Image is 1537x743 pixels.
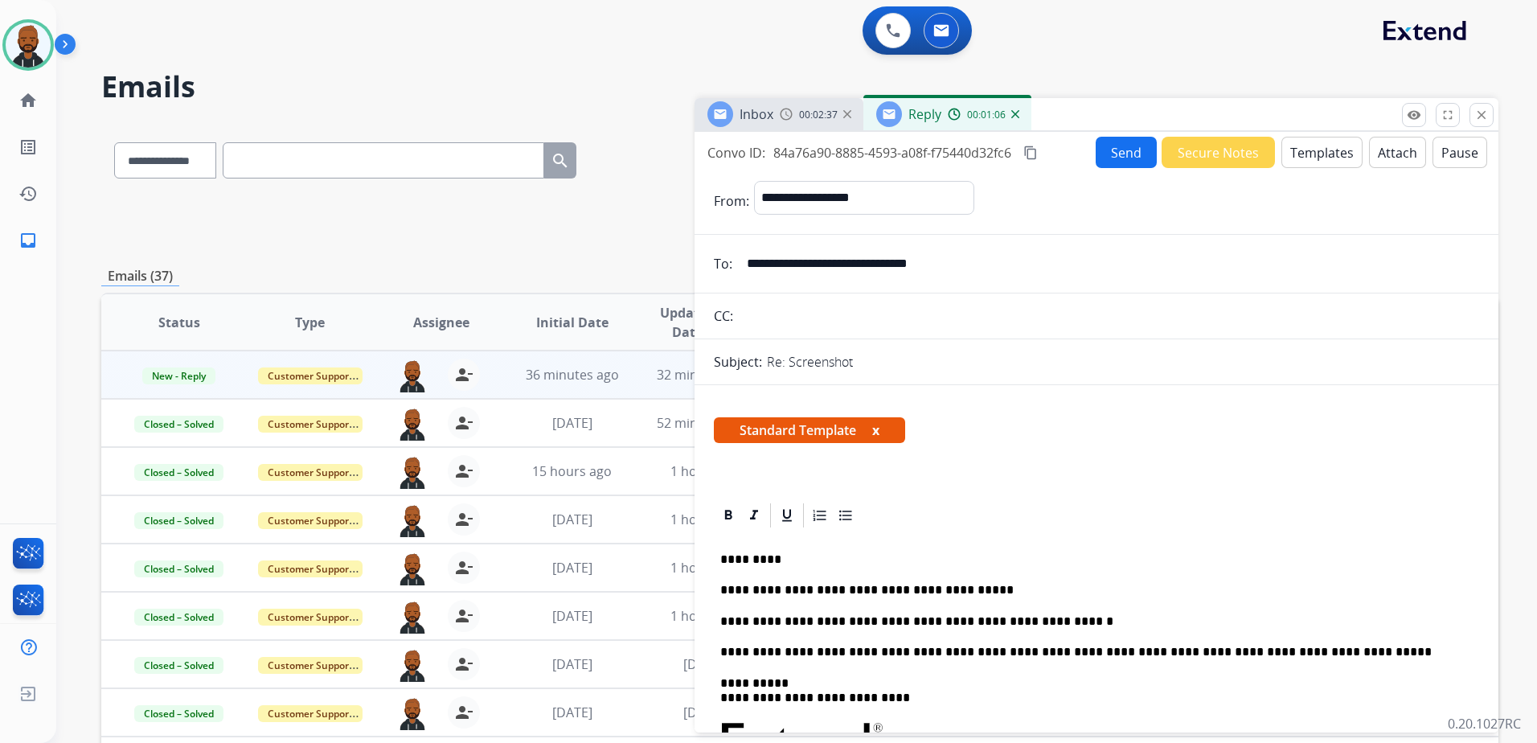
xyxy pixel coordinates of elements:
div: Bullet List [834,503,858,527]
mat-icon: home [18,91,38,110]
span: 1 hour ago [670,559,736,577]
p: CC: [714,306,733,326]
span: Status [158,313,200,332]
span: 32 minutes ago [657,366,750,384]
img: avatar [6,23,51,68]
span: Closed – Solved [134,512,223,529]
p: Convo ID: [707,143,765,162]
img: agent-avatar [396,359,428,392]
span: Closed – Solved [134,464,223,481]
span: Customer Support [258,705,363,722]
span: Reply [908,105,941,123]
mat-icon: fullscreen [1441,108,1455,122]
mat-icon: remove_red_eye [1407,108,1421,122]
span: [DATE] [683,655,723,673]
span: 36 minutes ago [526,366,619,384]
span: Closed – Solved [134,416,223,433]
span: Standard Template [714,417,905,443]
p: Re: Screenshot [767,352,853,371]
mat-icon: person_remove [454,413,473,433]
img: agent-avatar [396,407,428,441]
span: Assignee [413,313,469,332]
span: [DATE] [552,704,592,721]
span: [DATE] [552,655,592,673]
span: Customer Support [258,464,363,481]
span: 52 minutes ago [657,414,750,432]
span: 1 hour ago [670,607,736,625]
span: Customer Support [258,416,363,433]
span: 00:01:06 [967,109,1006,121]
span: Inbox [740,105,773,123]
mat-icon: person_remove [454,703,473,722]
span: Customer Support [258,657,363,674]
mat-icon: history [18,184,38,203]
img: agent-avatar [396,696,428,730]
mat-icon: person_remove [454,365,473,384]
span: 1 hour ago [670,511,736,528]
span: Customer Support [258,560,363,577]
span: [DATE] [552,511,592,528]
p: Emails (37) [101,266,179,286]
span: Type [295,313,325,332]
mat-icon: search [551,151,570,170]
span: [DATE] [552,559,592,577]
span: 84a76a90-8885-4593-a08f-f75440d32fc6 [773,144,1011,162]
div: Bold [716,503,740,527]
mat-icon: person_remove [454,510,473,529]
span: Closed – Solved [134,560,223,577]
p: 0.20.1027RC [1448,714,1521,733]
button: x [872,421,879,440]
img: agent-avatar [396,552,428,585]
button: Templates [1281,137,1363,168]
img: agent-avatar [396,600,428,634]
span: [DATE] [683,704,723,721]
mat-icon: person_remove [454,558,473,577]
button: Secure Notes [1162,137,1275,168]
span: New - Reply [142,367,215,384]
div: Underline [775,503,799,527]
span: Customer Support [258,609,363,626]
button: Attach [1369,137,1426,168]
span: Updated Date [651,303,723,342]
span: Closed – Solved [134,705,223,722]
span: [DATE] [552,414,592,432]
div: Italic [742,503,766,527]
span: Customer Support [258,367,363,384]
span: Customer Support [258,512,363,529]
button: Pause [1432,137,1487,168]
span: Closed – Solved [134,657,223,674]
span: Closed – Solved [134,609,223,626]
p: Subject: [714,352,762,371]
span: 15 hours ago [532,462,612,480]
mat-icon: list_alt [18,138,38,157]
mat-icon: close [1474,108,1489,122]
span: 00:02:37 [799,109,838,121]
button: Send [1096,137,1157,168]
mat-icon: inbox [18,231,38,250]
span: Initial Date [536,313,609,332]
span: [DATE] [552,607,592,625]
mat-icon: content_copy [1023,146,1038,160]
img: agent-avatar [396,503,428,537]
p: From: [714,191,749,211]
div: Ordered List [808,503,832,527]
mat-icon: person_remove [454,462,473,481]
p: To: [714,254,732,273]
mat-icon: person_remove [454,655,473,674]
img: agent-avatar [396,455,428,489]
h2: Emails [101,71,1498,103]
span: 1 hour ago [670,462,736,480]
img: agent-avatar [396,648,428,682]
mat-icon: person_remove [454,606,473,626]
